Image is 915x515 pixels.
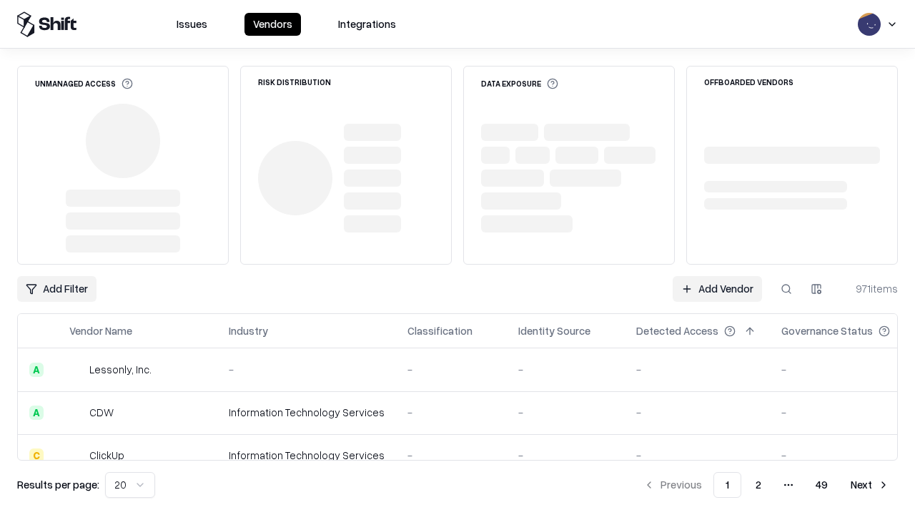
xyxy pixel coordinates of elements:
[804,472,839,498] button: 49
[89,362,152,377] div: Lessonly, Inc.
[781,323,873,338] div: Governance Status
[713,472,741,498] button: 1
[29,448,44,463] div: C
[17,477,99,492] p: Results per page:
[636,362,758,377] div: -
[518,448,613,463] div: -
[229,323,268,338] div: Industry
[481,78,558,89] div: Data Exposure
[704,78,793,86] div: Offboarded Vendors
[781,448,913,463] div: -
[168,13,216,36] button: Issues
[69,363,84,377] img: Lessonly, Inc.
[407,323,473,338] div: Classification
[407,405,495,420] div: -
[69,323,132,338] div: Vendor Name
[229,405,385,420] div: Information Technology Services
[673,276,762,302] a: Add Vendor
[89,405,114,420] div: CDW
[35,78,133,89] div: Unmanaged Access
[635,472,898,498] nav: pagination
[636,405,758,420] div: -
[518,323,590,338] div: Identity Source
[636,448,758,463] div: -
[842,472,898,498] button: Next
[407,448,495,463] div: -
[17,276,97,302] button: Add Filter
[69,448,84,463] img: ClickUp
[841,281,898,296] div: 971 items
[229,448,385,463] div: Information Technology Services
[330,13,405,36] button: Integrations
[636,323,718,338] div: Detected Access
[518,405,613,420] div: -
[258,78,331,86] div: Risk Distribution
[29,363,44,377] div: A
[229,362,385,377] div: -
[407,362,495,377] div: -
[518,362,613,377] div: -
[781,362,913,377] div: -
[781,405,913,420] div: -
[744,472,773,498] button: 2
[244,13,301,36] button: Vendors
[89,448,124,463] div: ClickUp
[69,406,84,420] img: CDW
[29,406,44,420] div: A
